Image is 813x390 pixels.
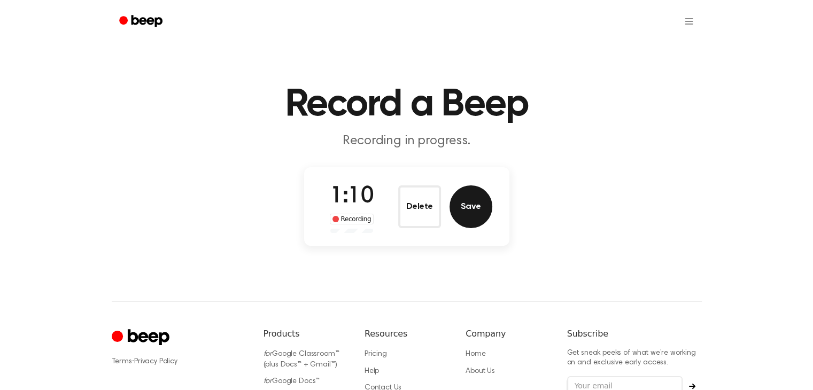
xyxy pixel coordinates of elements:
[202,132,612,150] p: Recording in progress.
[567,349,702,368] p: Get sneak peeks of what we’re working on and exclusive early access.
[133,85,680,124] h1: Record a Beep
[365,368,379,375] a: Help
[466,350,485,358] a: Home
[365,350,387,358] a: Pricing
[134,358,177,365] a: Privacy Policy
[264,378,320,385] a: forGoogle Docs™
[112,356,246,367] div: ·
[567,327,702,340] h6: Subscribe
[398,185,441,228] button: Delete Audio Record
[365,327,448,340] h6: Resources
[450,185,492,228] button: Save Audio Record
[466,327,549,340] h6: Company
[264,327,347,340] h6: Products
[676,9,702,34] button: Open menu
[112,358,132,365] a: Terms
[112,11,172,32] a: Beep
[264,350,273,358] i: for
[112,327,172,348] a: Cruip
[330,185,373,208] span: 1:10
[466,368,495,375] a: About Us
[264,350,339,369] a: forGoogle Classroom™ (plus Docs™ + Gmail™)
[264,378,273,385] i: for
[330,214,374,224] div: Recording
[683,383,702,389] button: Subscribe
